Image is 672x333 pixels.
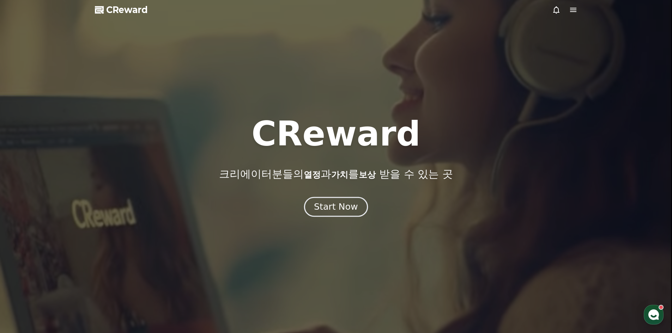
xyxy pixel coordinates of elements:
a: 홈 [2,223,47,241]
span: 보상 [359,170,376,180]
a: 대화 [47,223,91,241]
div: Start Now [314,201,358,213]
a: CReward [95,4,148,16]
span: 대화 [65,234,73,240]
a: Start Now [305,204,367,211]
span: 가치 [331,170,348,180]
a: 설정 [91,223,135,241]
p: 크리에이터분들의 과 를 받을 수 있는 곳 [219,168,453,180]
span: CReward [106,4,148,16]
span: 열정 [304,170,321,180]
span: 홈 [22,234,26,240]
button: Start Now [304,197,368,217]
h1: CReward [252,117,420,151]
span: 설정 [109,234,117,240]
